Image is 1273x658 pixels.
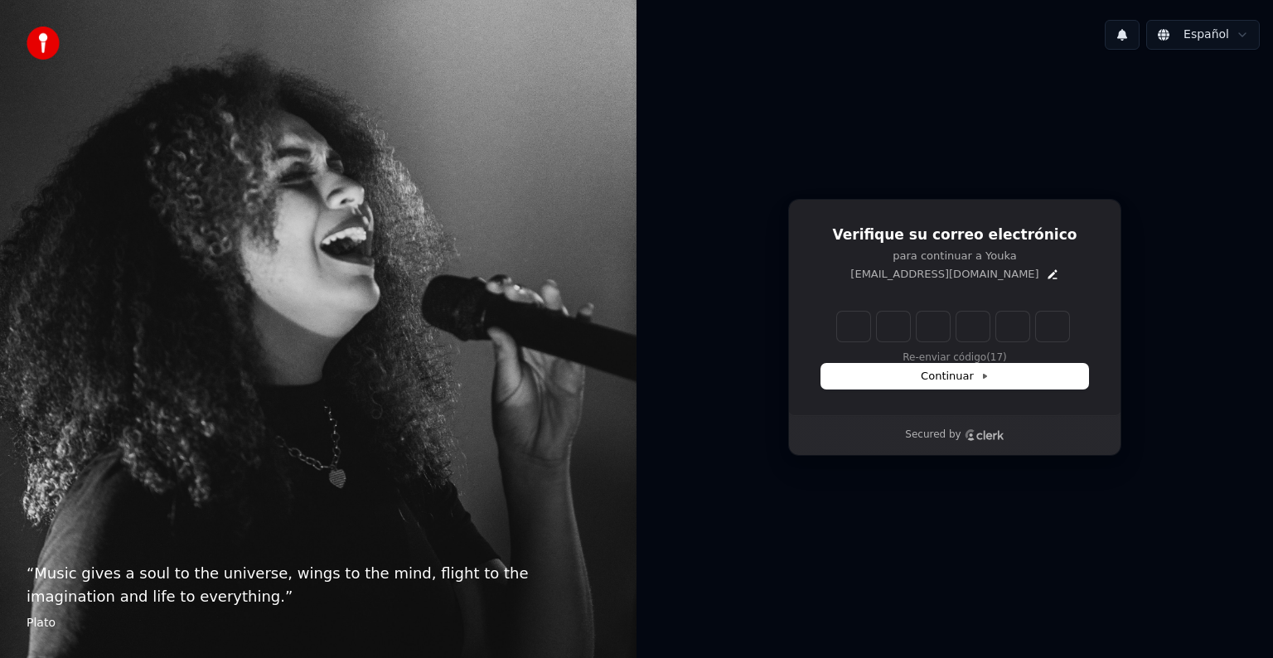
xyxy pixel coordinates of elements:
[1046,268,1059,281] button: Edit
[821,364,1088,389] button: Continuar
[956,312,990,341] input: Digit 4
[996,312,1029,341] input: Digit 5
[921,369,989,384] span: Continuar
[27,615,610,631] footer: Plato
[917,312,950,341] input: Digit 3
[821,249,1088,264] p: para continuar a Youka
[27,27,60,60] img: youka
[1036,312,1069,341] input: Digit 6
[877,312,910,341] input: Digit 2
[850,267,1038,282] p: [EMAIL_ADDRESS][DOMAIN_NAME]
[821,225,1088,245] h1: Verifique su correo electrónico
[837,312,870,341] input: Enter verification code. Digit 1
[965,429,1004,441] a: Clerk logo
[905,428,961,442] p: Secured by
[834,308,1072,345] div: Verification code input
[27,562,610,608] p: “ Music gives a soul to the universe, wings to the mind, flight to the imagination and life to ev...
